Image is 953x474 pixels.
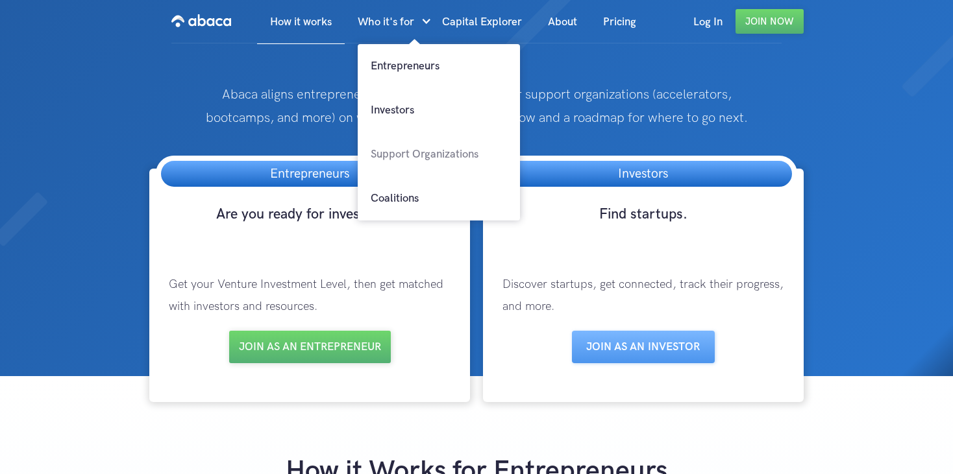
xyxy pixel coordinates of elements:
[229,331,391,363] a: Join as an entrepreneur
[358,44,520,220] nav: Who it's for
[358,44,520,88] a: Entrepreneurs
[156,261,464,331] p: Get your Venture Investment Level, then get matched with investors and resources.
[358,176,520,220] a: Coalitions
[156,205,464,248] h3: Are you ready for investment?
[489,261,797,331] p: Discover startups, get connected, track their progress, and more.
[605,161,681,187] h3: Investors
[358,88,520,132] a: Investors
[572,331,715,363] a: Join as aN INVESTOR
[171,10,231,31] img: Abaca logo
[257,161,362,187] h3: Entrepreneurs
[489,205,797,248] h3: Find startups.
[736,9,804,34] a: Join Now
[191,83,763,130] p: Abaca aligns entrepreneurs with investors and other support organizations (accelerators, bootcamp...
[358,132,520,176] a: Support Organizations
